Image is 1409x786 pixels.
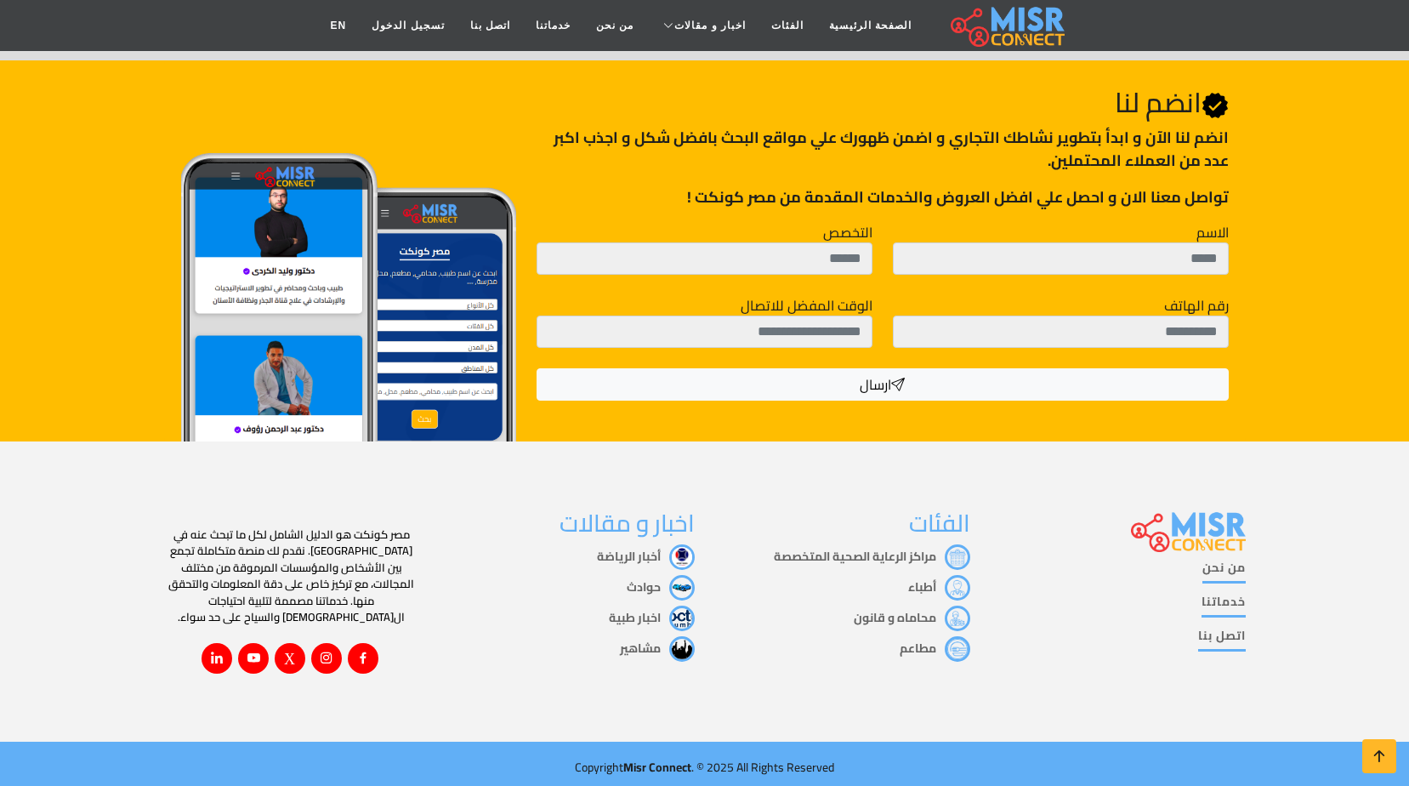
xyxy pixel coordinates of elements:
[1202,559,1246,584] a: من نحن
[758,9,816,42] a: الفئات
[854,607,970,629] a: محاماه و قانون
[1202,92,1229,119] svg: Verified account
[275,643,305,674] a: X
[523,9,583,42] a: خدماتنا
[457,9,523,42] a: اتصل بنا
[627,576,695,598] a: حوادث
[900,637,970,659] a: مطاعم
[945,544,970,570] img: مراكز الرعاية الصحية المتخصصة
[669,575,695,601] img: حوادث
[951,4,1065,47] img: main.misr_connect
[623,756,691,778] span: Misr Connect
[164,527,419,626] p: مصر كونكت هو الدليل الشامل لكل ما تبحث عنه في [GEOGRAPHIC_DATA]. نقدم لك منصة متكاملة تجمع بين ال...
[908,576,970,598] a: أطباء
[537,368,1228,401] button: ارسال
[537,126,1228,172] p: انضم لنا اﻵن و ابدأ بتطوير نشاطك التجاري و اضمن ظهورك علي مواقع البحث بافضل شكل و اجذب اكبر عدد م...
[669,606,695,631] img: اخبار طبية
[318,9,360,42] a: EN
[597,545,695,567] a: أخبار الرياضة
[945,606,970,631] img: محاماه و قانون
[741,295,872,316] label: الوقت المفضل للاتصال
[646,9,758,42] a: اخبار و مقالات
[537,86,1228,119] h2: انضم لنا
[284,650,295,665] i: X
[583,9,646,42] a: من نحن
[1198,627,1246,652] a: اتصل بنا
[1196,222,1229,242] label: الاسم
[1131,510,1245,552] img: main.misr_connect
[181,153,517,467] img: Join Misr Connect
[945,636,970,662] img: مطاعم
[620,637,695,659] a: مشاهير
[774,545,970,567] a: مراكز الرعاية الصحية المتخصصة
[715,510,970,538] h3: الفئات
[669,636,695,662] img: مشاهير
[816,9,924,42] a: الصفحة الرئيسية
[537,185,1228,208] p: تواصل معنا الان و احصل علي افضل العروض والخدمات المقدمة من مصر كونكت !
[440,510,695,538] h3: اخبار و مقالات
[1202,593,1246,618] a: خدماتنا
[669,544,695,570] img: أخبار الرياضة
[609,607,695,629] a: اخبار طبية
[945,575,970,601] img: أطباء
[1164,295,1229,316] label: رقم الهاتف
[674,18,746,33] span: اخبار و مقالات
[823,222,872,242] label: التخصص
[359,9,457,42] a: تسجيل الدخول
